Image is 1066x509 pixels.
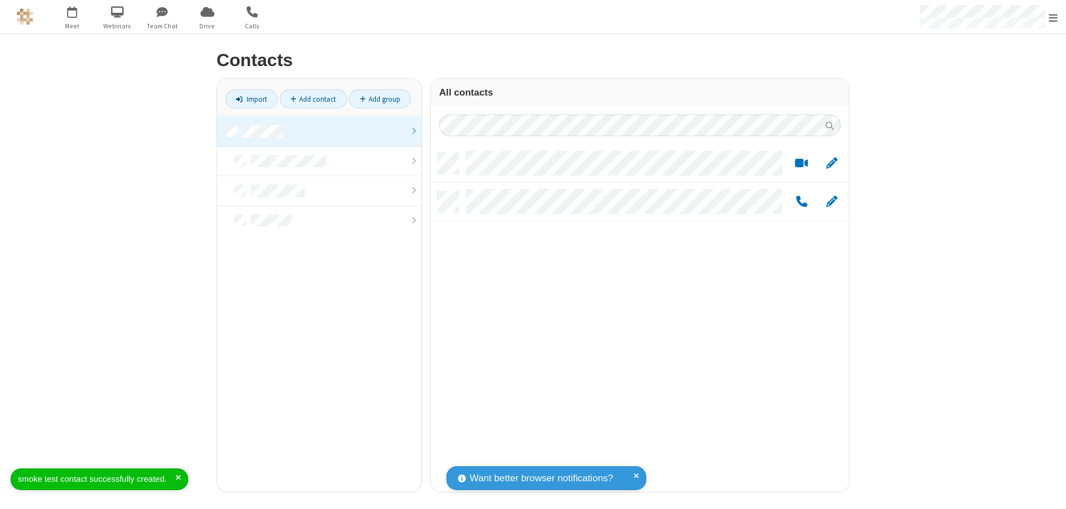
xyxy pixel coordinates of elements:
a: Add group [349,89,411,108]
button: Edit [821,157,842,171]
a: Add contact [280,89,347,108]
span: Want better browser notifications? [470,471,613,486]
h3: All contacts [439,87,841,98]
button: Edit [821,195,842,209]
div: smoke test contact successfully created. [18,473,175,486]
a: Import [225,89,278,108]
div: grid [431,144,849,492]
span: Calls [232,21,273,31]
img: QA Selenium DO NOT DELETE OR CHANGE [17,8,33,25]
span: Drive [187,21,228,31]
h2: Contacts [217,51,849,70]
span: Webinars [97,21,138,31]
button: Start a video meeting [791,157,812,171]
button: Call by phone [791,195,812,209]
span: Team Chat [142,21,183,31]
span: Meet [52,21,93,31]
